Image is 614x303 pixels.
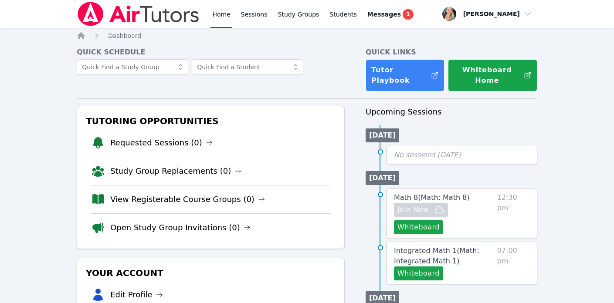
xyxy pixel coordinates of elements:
li: [DATE] [366,128,399,142]
a: Requested Sessions (0) [110,137,213,149]
span: No sessions [DATE] [394,151,461,159]
h4: Quick Schedule [77,47,345,57]
h3: Your Account [84,265,337,281]
button: Whiteboard [394,266,443,280]
span: 1 [403,9,413,20]
a: Study Group Replacements (0) [110,165,241,177]
span: Math 8 ( Math: Math 8 ) [394,193,470,202]
h3: Tutoring Opportunities [84,113,337,129]
a: Edit Profile [110,289,163,301]
button: Join Now [394,203,448,217]
li: [DATE] [366,171,399,185]
span: Messages [367,10,401,19]
span: 12:30 pm [497,192,530,234]
a: Open Study Group Invitations (0) [110,222,251,234]
img: Air Tutors [77,2,200,26]
a: View Registerable Course Groups (0) [110,193,265,205]
span: Dashboard [108,32,141,39]
h3: Upcoming Sessions [366,106,537,118]
nav: Breadcrumb [77,31,537,40]
a: Dashboard [108,31,141,40]
a: Tutor Playbook [366,59,444,91]
span: 07:00 pm [497,246,530,280]
span: Join Now [397,205,429,215]
button: Whiteboard [394,220,443,234]
button: Whiteboard Home [448,59,537,91]
h4: Quick Links [366,47,537,57]
input: Quick Find a Student [192,59,303,75]
span: Integrated Math 1 ( Math: Integrated Math 1 ) [394,246,479,265]
a: Integrated Math 1(Math: Integrated Math 1) [394,246,494,266]
input: Quick Find a Study Group [77,59,188,75]
a: Math 8(Math: Math 8) [394,192,470,203]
